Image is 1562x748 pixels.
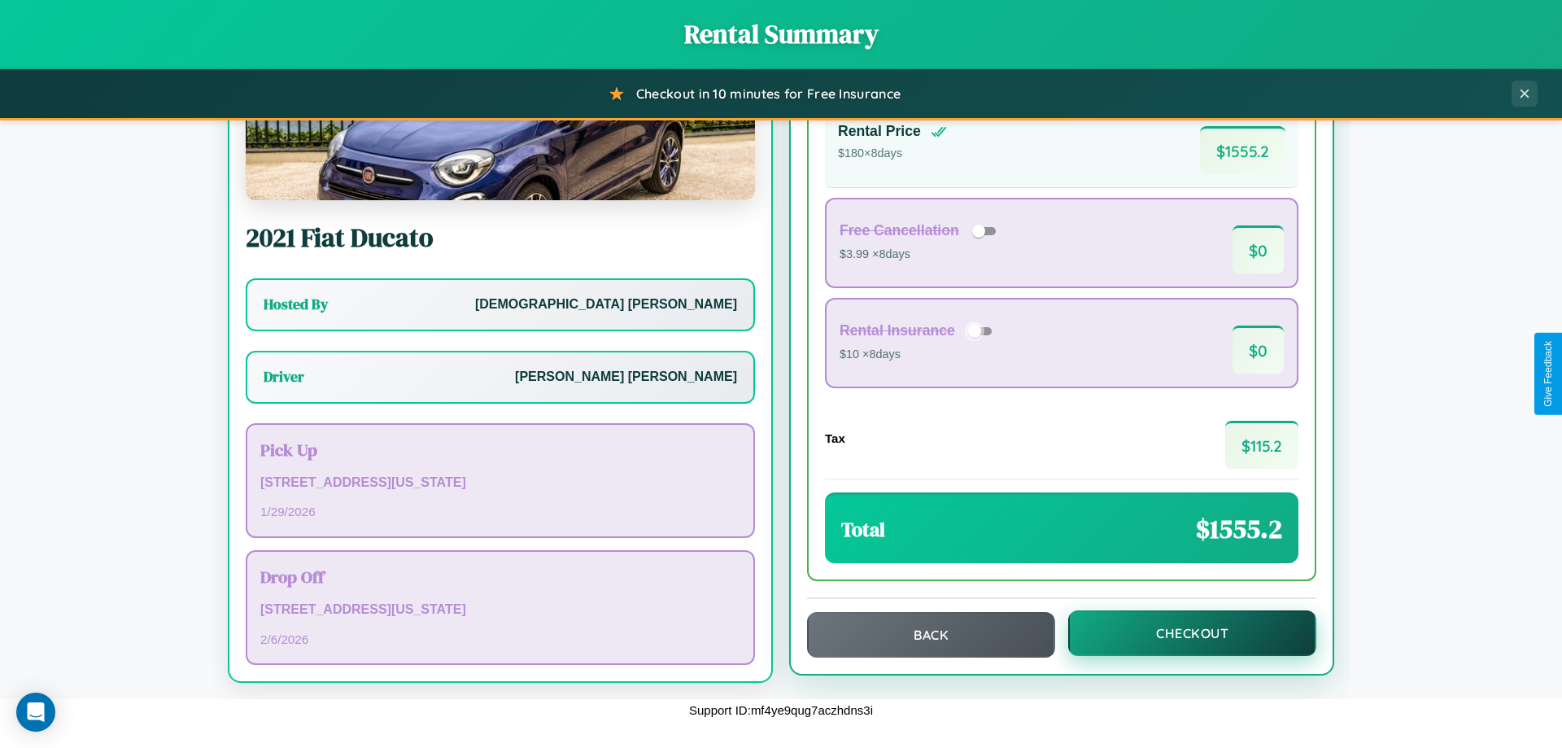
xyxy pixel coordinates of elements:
p: [PERSON_NAME] [PERSON_NAME] [515,365,737,389]
span: $ 1555.2 [1196,511,1282,547]
p: $ 180 × 8 days [838,143,947,164]
p: [STREET_ADDRESS][US_STATE] [260,471,740,495]
span: $ 0 [1233,326,1284,374]
h2: 2021 Fiat Ducato [246,220,755,256]
button: Back [807,612,1055,658]
p: $10 × 8 days [840,344,997,365]
span: Checkout in 10 minutes for Free Insurance [636,85,901,102]
p: [DEMOGRAPHIC_DATA] [PERSON_NAME] [475,293,737,317]
span: $ 1555.2 [1200,126,1285,174]
h4: Rental Insurance [840,322,955,339]
p: 1 / 29 / 2026 [260,501,740,523]
h3: Driver [264,367,304,387]
h3: Pick Up [260,438,740,461]
div: Open Intercom Messenger [16,693,55,732]
p: $3.99 × 8 days [840,244,1001,265]
h4: Rental Price [838,123,921,140]
h4: Free Cancellation [840,222,959,239]
h1: Rental Summary [16,16,1546,52]
h3: Hosted By [264,295,328,314]
span: $ 0 [1233,225,1284,273]
p: [STREET_ADDRESS][US_STATE] [260,598,740,622]
h4: Tax [825,431,845,445]
h3: Drop Off [260,565,740,588]
button: Checkout [1068,610,1316,656]
h3: Total [841,516,885,543]
p: 2 / 6 / 2026 [260,628,740,650]
p: Support ID: mf4ye9qug7aczhdns3i [689,699,873,721]
span: $ 115.2 [1225,421,1298,469]
div: Give Feedback [1542,341,1554,407]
